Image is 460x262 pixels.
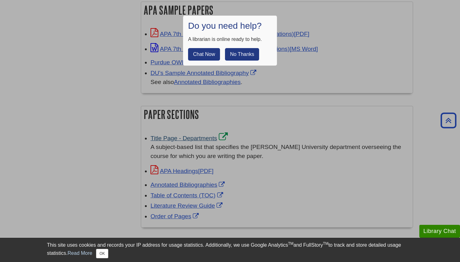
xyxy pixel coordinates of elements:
[419,225,460,238] button: Library Chat
[188,48,220,61] button: Chat Now
[47,241,413,258] div: This site uses cookies and records your IP address for usage statistics. Additionally, we use Goo...
[288,241,293,246] sup: TM
[96,249,108,258] button: Close
[225,48,259,61] button: No Thanks
[68,250,92,256] a: Read More
[188,36,272,43] div: A librarian is online ready to help.
[323,241,328,246] sup: TM
[188,21,272,31] h1: Do you need help?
